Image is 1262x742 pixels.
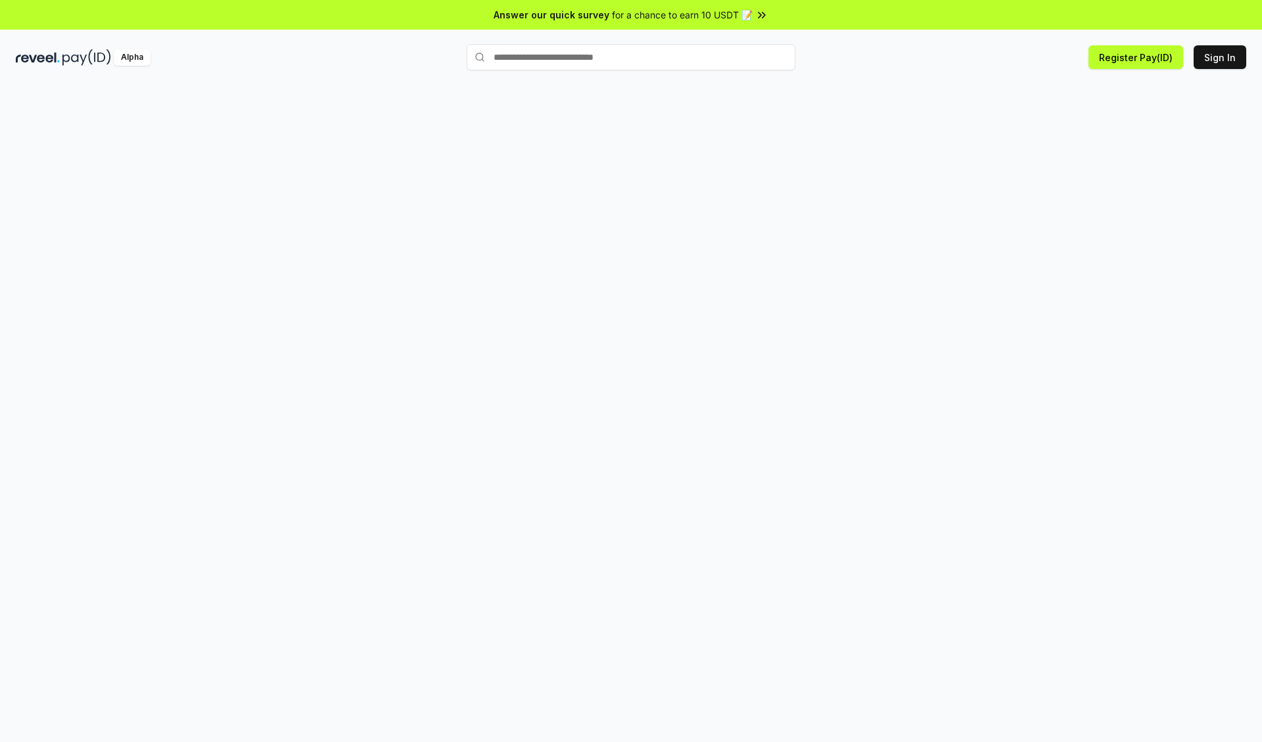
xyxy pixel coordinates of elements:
span: for a chance to earn 10 USDT 📝 [612,8,753,22]
div: Alpha [114,49,151,66]
button: Sign In [1194,45,1246,69]
img: reveel_dark [16,49,60,66]
button: Register Pay(ID) [1088,45,1183,69]
img: pay_id [62,49,111,66]
span: Answer our quick survey [494,8,609,22]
